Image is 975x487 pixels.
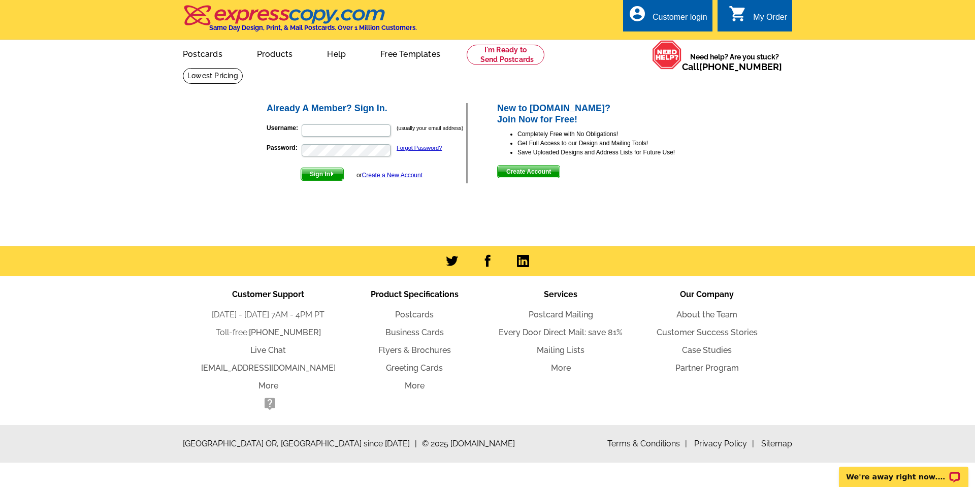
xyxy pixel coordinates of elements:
a: More [405,381,425,391]
a: More [551,363,571,373]
i: account_circle [628,5,646,23]
a: Free Templates [364,41,457,65]
iframe: LiveChat chat widget [832,455,975,487]
button: Create Account [497,165,560,178]
a: Help [311,41,362,65]
li: Toll-free: [195,327,341,339]
span: [GEOGRAPHIC_DATA] OR, [GEOGRAPHIC_DATA] since [DATE] [183,438,417,450]
span: Services [544,289,577,299]
a: account_circle Customer login [628,11,707,24]
span: Need help? Are you stuck? [682,52,787,72]
a: shopping_cart My Order [729,11,787,24]
li: Get Full Access to our Design and Mailing Tools! [517,139,710,148]
a: Postcards [395,310,434,319]
i: shopping_cart [729,5,747,23]
a: Live Chat [250,345,286,355]
div: My Order [753,13,787,27]
a: Postcard Mailing [529,310,593,319]
a: [PHONE_NUMBER] [699,61,782,72]
span: Create Account [498,166,560,178]
span: © 2025 [DOMAIN_NAME] [422,438,515,450]
a: Flyers & Brochures [378,345,451,355]
a: Greeting Cards [386,363,443,373]
a: Create a New Account [362,172,422,179]
a: Products [241,41,309,65]
h2: New to [DOMAIN_NAME]? Join Now for Free! [497,103,710,125]
span: Call [682,61,782,72]
small: (usually your email address) [397,125,463,131]
a: Forgot Password? [397,145,442,151]
h4: Same Day Design, Print, & Mail Postcards. Over 1 Million Customers. [209,24,417,31]
a: Every Door Direct Mail: save 81% [499,328,623,337]
h2: Already A Member? Sign In. [267,103,466,114]
span: Our Company [680,289,734,299]
a: Partner Program [675,363,739,373]
button: Sign In [301,168,344,181]
span: Customer Support [232,289,304,299]
a: Same Day Design, Print, & Mail Postcards. Over 1 Million Customers. [183,12,417,31]
a: Privacy Policy [694,439,754,448]
a: Sitemap [761,439,792,448]
span: Sign In [301,168,343,180]
a: Business Cards [385,328,444,337]
li: [DATE] - [DATE] 7AM - 4PM PT [195,309,341,321]
a: [PHONE_NUMBER] [249,328,321,337]
a: Case Studies [682,345,732,355]
a: [EMAIL_ADDRESS][DOMAIN_NAME] [201,363,336,373]
a: More [258,381,278,391]
a: Postcards [167,41,239,65]
label: Password: [267,143,301,152]
div: Customer login [653,13,707,27]
a: Terms & Conditions [607,439,687,448]
a: Customer Success Stories [657,328,758,337]
div: or [356,171,422,180]
label: Username: [267,123,301,133]
li: Completely Free with No Obligations! [517,129,710,139]
li: Save Uploaded Designs and Address Lists for Future Use! [517,148,710,157]
img: button-next-arrow-white.png [330,172,335,176]
span: Product Specifications [371,289,459,299]
a: Mailing Lists [537,345,584,355]
img: help [652,40,682,70]
a: About the Team [676,310,737,319]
